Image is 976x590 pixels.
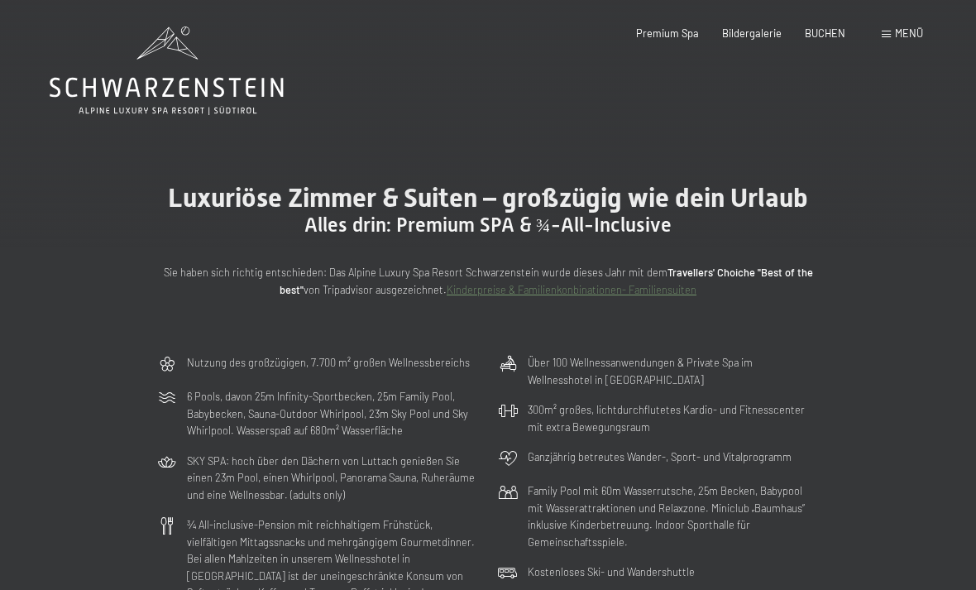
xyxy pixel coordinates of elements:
p: Ganzjährig betreutes Wander-, Sport- und Vitalprogramm [528,448,792,465]
strong: Travellers' Choiche "Best of the best" [280,266,813,295]
a: BUCHEN [805,26,845,40]
span: Alles drin: Premium SPA & ¾-All-Inclusive [304,213,672,237]
a: Bildergalerie [722,26,782,40]
p: 300m² großes, lichtdurchflutetes Kardio- und Fitnesscenter mit extra Bewegungsraum [528,401,819,435]
a: Premium Spa [636,26,699,40]
p: Über 100 Wellnessanwendungen & Private Spa im Wellnesshotel in [GEOGRAPHIC_DATA] [528,354,819,388]
p: Family Pool mit 60m Wasserrutsche, 25m Becken, Babypool mit Wasserattraktionen und Relaxzone. Min... [528,482,819,550]
p: SKY SPA: hoch über den Dächern von Luttach genießen Sie einen 23m Pool, einen Whirlpool, Panorama... [187,453,478,503]
a: Kinderpreise & Familienkonbinationen- Familiensuiten [447,283,696,296]
p: Sie haben sich richtig entschieden: Das Alpine Luxury Spa Resort Schwarzenstein wurde dieses Jahr... [157,264,819,298]
p: 6 Pools, davon 25m Infinity-Sportbecken, 25m Family Pool, Babybecken, Sauna-Outdoor Whirlpool, 23... [187,388,478,439]
span: Luxuriöse Zimmer & Suiten – großzügig wie dein Urlaub [168,182,808,213]
p: Nutzung des großzügigen, 7.700 m² großen Wellnessbereichs [187,354,470,371]
p: Kostenloses Ski- und Wandershuttle [528,564,695,580]
span: Menü [895,26,923,40]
